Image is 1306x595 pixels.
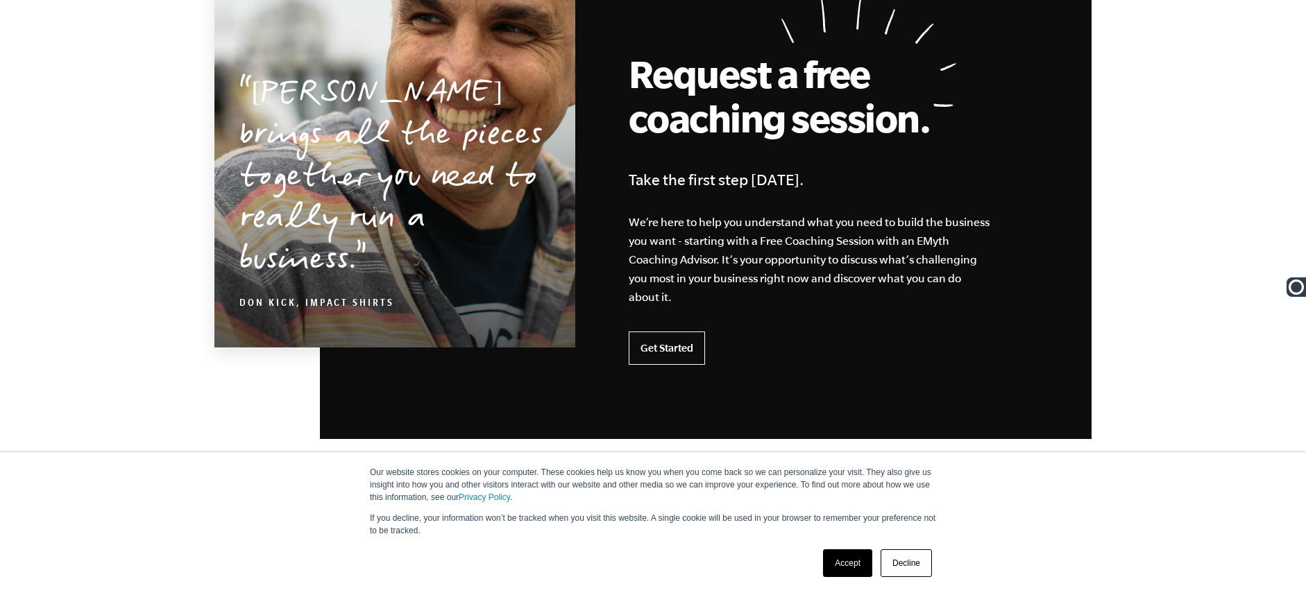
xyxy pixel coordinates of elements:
a: Accept [823,549,872,577]
img: Ooma Logo [1287,277,1306,297]
h4: Take the first step [DATE]. [629,167,1017,192]
a: Privacy Policy [459,492,510,502]
cite: Don Kick, Impact Shirts [239,299,394,310]
p: [PERSON_NAME] brings all the pieces together you need to really run a business. [239,75,550,283]
h2: Request a free coaching session. [629,51,941,140]
a: Get Started [629,331,705,365]
p: If you decline, your information won’t be tracked when you visit this website. A single cookie wi... [370,512,936,537]
p: We’re here to help you understand what you need to build the business you want - starting with a ... [629,213,991,307]
p: Our website stores cookies on your computer. These cookies help us know you when you come back so... [370,466,936,503]
a: Decline [881,549,932,577]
